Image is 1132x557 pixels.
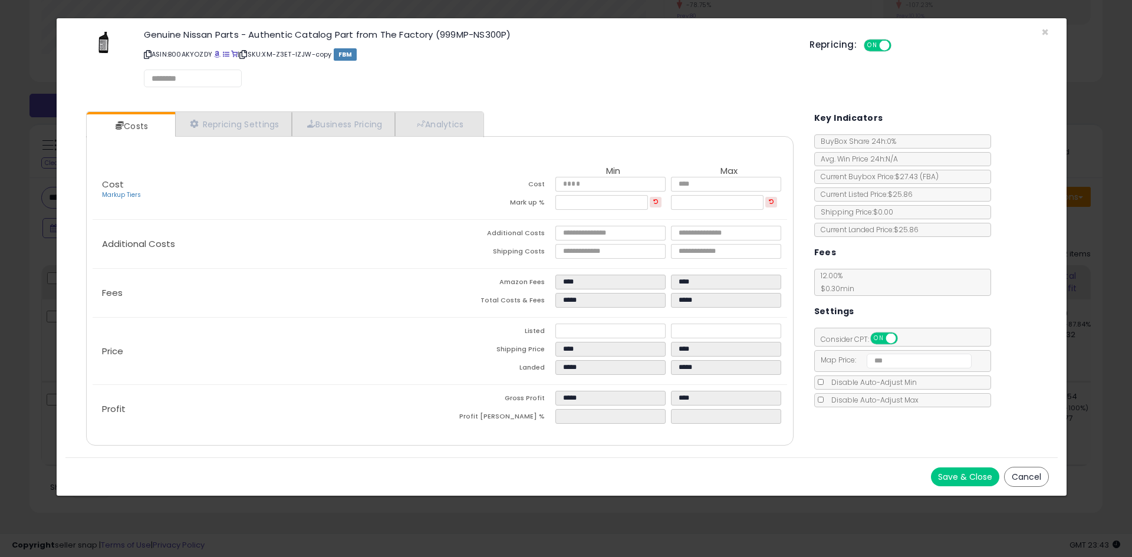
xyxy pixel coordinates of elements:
img: 21bO3x4zdPL._SL60_.jpg [87,30,123,54]
td: Cost [440,177,555,195]
p: Fees [93,288,440,298]
span: Avg. Win Price 24h: N/A [815,154,898,164]
span: Disable Auto-Adjust Min [825,377,917,387]
span: 12.00 % [815,271,854,294]
h5: Repricing: [809,40,857,50]
td: Amazon Fees [440,275,555,293]
p: Cost [93,180,440,200]
th: Max [671,166,787,177]
td: Total Costs & Fees [440,293,555,311]
span: FBM [334,48,357,61]
span: Disable Auto-Adjust Max [825,395,919,405]
p: Profit [93,404,440,414]
p: ASIN: B00AKYOZDY | SKU: XM-Z3ET-IZJW-copy [144,45,792,64]
button: Cancel [1004,467,1049,487]
a: Repricing Settings [175,112,292,136]
td: Shipping Price [440,342,555,360]
a: All offer listings [223,50,229,59]
td: Landed [440,360,555,378]
span: $27.43 [895,172,939,182]
td: Listed [440,324,555,342]
span: ( FBA ) [920,172,939,182]
th: Min [555,166,671,177]
h5: Key Indicators [814,111,883,126]
span: ON [865,41,880,51]
span: Consider CPT: [815,334,913,344]
td: Profit [PERSON_NAME] % [440,409,555,427]
span: ON [871,334,886,344]
h5: Settings [814,304,854,319]
a: Business Pricing [292,112,395,136]
span: Current Listed Price: $25.86 [815,189,913,199]
a: Your listing only [231,50,238,59]
span: OFF [890,41,909,51]
p: Price [93,347,440,356]
td: Shipping Costs [440,244,555,262]
p: Additional Costs [93,239,440,249]
td: Mark up % [440,195,555,213]
a: Markup Tiers [102,190,141,199]
span: OFF [896,334,914,344]
td: Gross Profit [440,391,555,409]
span: Current Landed Price: $25.86 [815,225,919,235]
span: Map Price: [815,355,972,365]
h5: Fees [814,245,837,260]
button: Save & Close [931,467,999,486]
td: Additional Costs [440,226,555,244]
span: Current Buybox Price: [815,172,939,182]
span: × [1041,24,1049,41]
span: $0.30 min [815,284,854,294]
h3: Genuine Nissan Parts - Authentic Catalog Part from The Factory (999MP-NS300P) [144,30,792,39]
a: BuyBox page [214,50,221,59]
span: Shipping Price: $0.00 [815,207,893,217]
a: Analytics [395,112,482,136]
span: BuyBox Share 24h: 0% [815,136,896,146]
a: Costs [87,114,174,138]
